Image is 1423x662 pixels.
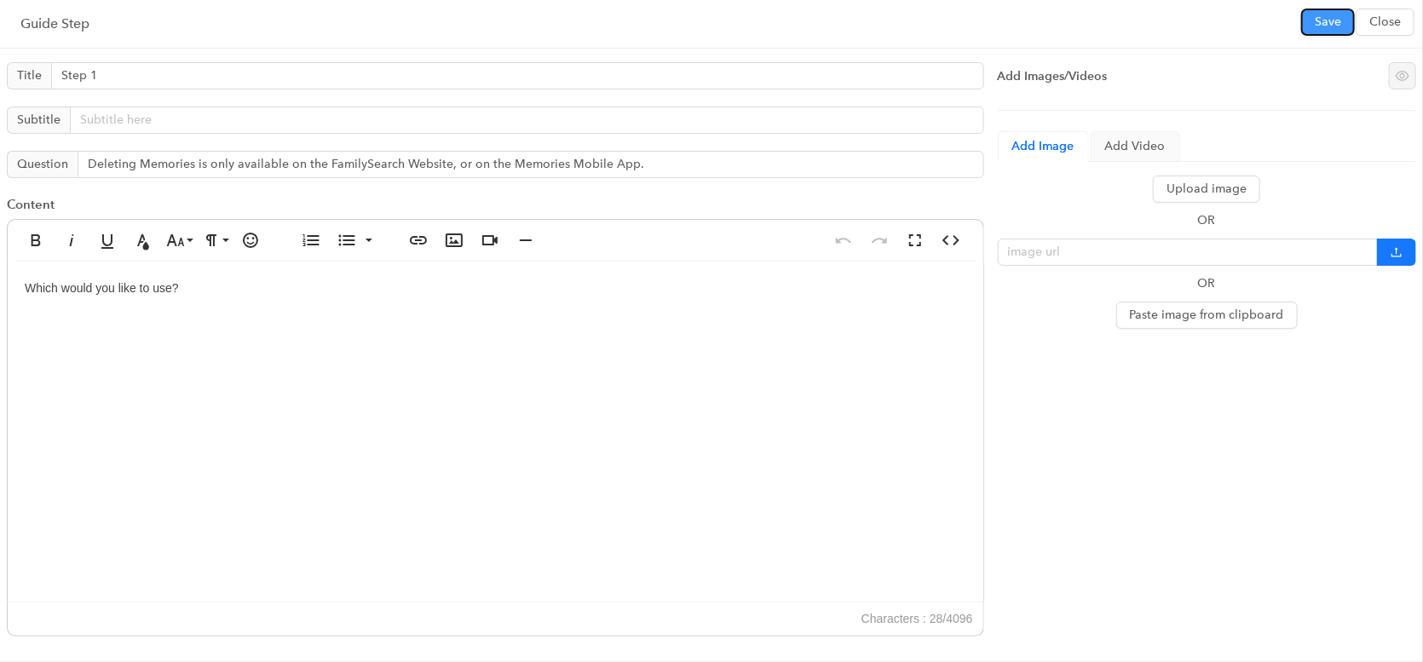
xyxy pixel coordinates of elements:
button: Ordered List [295,223,327,257]
button: Emoticons [234,223,267,257]
button: Redo (Ctrl+Shift+Z) [863,223,896,257]
button: Upload image [1153,176,1260,203]
button: Insert Link (Ctrl+K) [402,223,435,257]
p: OR [998,211,1416,230]
button: Unordered List [331,223,363,257]
span: Paste image from clipboard [1130,306,1284,325]
button: Close [1356,9,1414,36]
span: Guide Step [20,15,89,32]
input: Question here [78,151,984,178]
button: Text Color [127,223,159,257]
button: Font Size [163,223,195,257]
button: Bold (Ctrl+B) [20,223,52,257]
button: Paste image from clipboard [1116,302,1298,329]
button: Undo (Ctrl+Z) [827,223,860,257]
strong: Subtitle [17,112,60,127]
button: Paragraph Format [199,223,231,257]
div: Add Image [1012,137,1074,156]
div: Which would you like to use? [8,262,983,602]
strong: Question [17,157,68,171]
span: Characters : 28/4096 [853,602,982,636]
input: image url [998,239,1378,266]
button: Italic (Ctrl+I) [55,223,88,257]
span: Save [1315,13,1341,32]
button: Code View [935,223,967,257]
div: Add Video [1105,137,1166,156]
button: Underline (Ctrl+U) [91,223,124,257]
p: OR [998,274,1416,293]
p: Content [7,195,984,215]
span: Upload image [1167,180,1247,199]
button: Save [1301,9,1355,36]
span: Close [1369,13,1401,32]
button: Fullscreen [899,223,931,257]
button: Insert Image (Ctrl+P) [438,223,470,257]
span: upload [1391,246,1403,258]
button: upload [1377,239,1416,266]
div: Add Images/Videos [998,67,1108,85]
input: Title here [51,62,984,89]
button: Unordered List [360,223,374,257]
input: Subtitle here [70,106,984,134]
strong: Title [17,68,42,83]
